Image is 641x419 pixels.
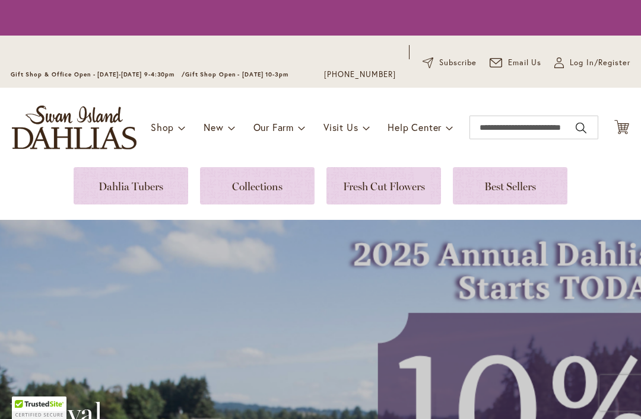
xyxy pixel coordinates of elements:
a: store logo [12,105,137,149]
span: New [204,121,223,133]
span: Visit Us [323,121,358,133]
span: Shop [151,121,174,133]
a: Subscribe [423,57,477,69]
button: Search [576,119,586,137]
span: Subscribe [439,57,477,69]
span: Our Farm [253,121,294,133]
span: Email Us [508,57,542,69]
span: Help Center [388,121,442,133]
span: Log In/Register [570,57,630,69]
a: [PHONE_NUMBER] [324,69,396,81]
span: Gift Shop Open - [DATE] 10-3pm [185,71,288,78]
a: Log In/Register [554,57,630,69]
a: Email Us [490,57,542,69]
span: Gift Shop & Office Open - [DATE]-[DATE] 9-4:30pm / [11,71,185,78]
